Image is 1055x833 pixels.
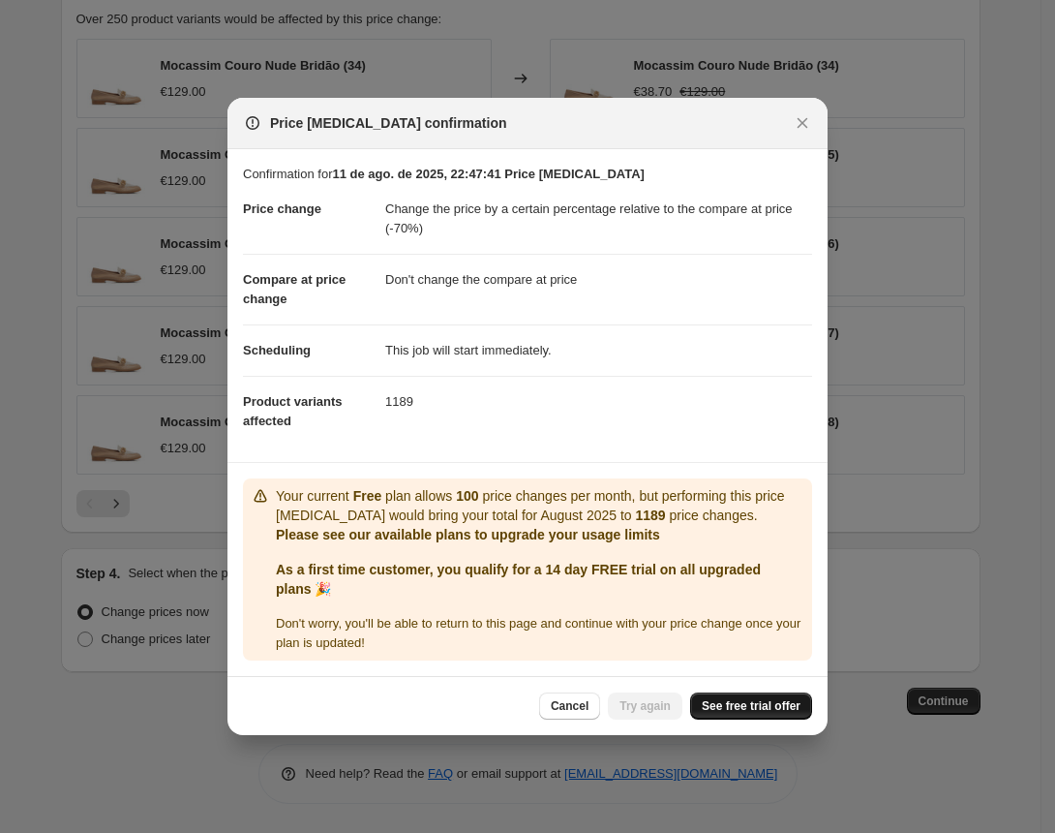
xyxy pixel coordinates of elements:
b: 100 [456,488,478,504]
button: Close [789,109,816,137]
span: Product variants affected [243,394,343,428]
span: Cancel [551,698,588,714]
dd: 1189 [385,376,812,427]
span: Price [MEDICAL_DATA] confirmation [270,113,507,133]
b: As a first time customer, you qualify for a 14 day FREE trial on all upgraded plans 🎉 [276,562,761,597]
p: Please see our available plans to upgrade your usage limits [276,525,804,544]
span: Scheduling [243,343,311,357]
dd: This job will start immediately. [385,324,812,376]
span: Compare at price change [243,272,346,306]
b: 11 de ago. de 2025, 22:47:41 Price [MEDICAL_DATA] [332,167,644,181]
button: Cancel [539,693,600,720]
dd: Don't change the compare at price [385,254,812,305]
dd: Change the price by a certain percentage relative to the compare at price (-70%) [385,184,812,254]
b: 1189 [636,508,666,523]
b: Free [353,488,382,504]
span: See free trial offer [702,698,800,714]
span: Don ' t worry, you ' ll be able to return to this page and continue with your price change once y... [276,616,800,650]
p: Confirmation for [243,165,812,184]
a: See free trial offer [690,693,812,720]
span: Price change [243,201,321,216]
p: Your current plan allows price changes per month, but performing this price [MEDICAL_DATA] would ... [276,486,804,525]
